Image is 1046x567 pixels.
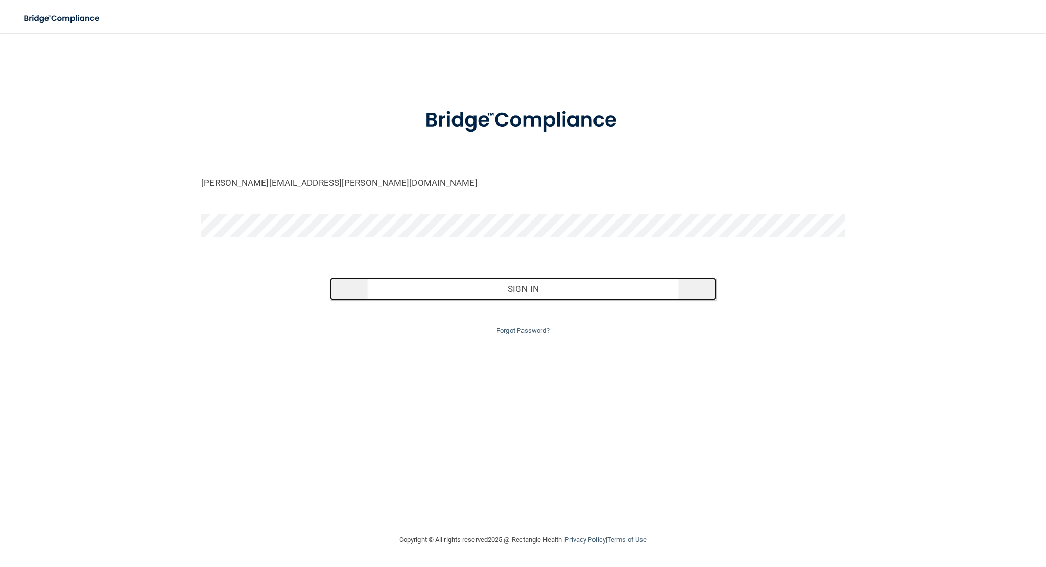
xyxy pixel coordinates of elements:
button: Sign In [330,278,716,300]
img: bridge_compliance_login_screen.278c3ca4.svg [15,8,109,29]
a: Privacy Policy [565,536,605,544]
div: Copyright © All rights reserved 2025 @ Rectangle Health | | [337,524,709,556]
a: Terms of Use [607,536,647,544]
iframe: Drift Widget Chat Controller [870,495,1034,535]
input: Email [201,171,845,194]
img: bridge_compliance_login_screen.278c3ca4.svg [404,94,642,147]
a: Forgot Password? [496,327,550,334]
